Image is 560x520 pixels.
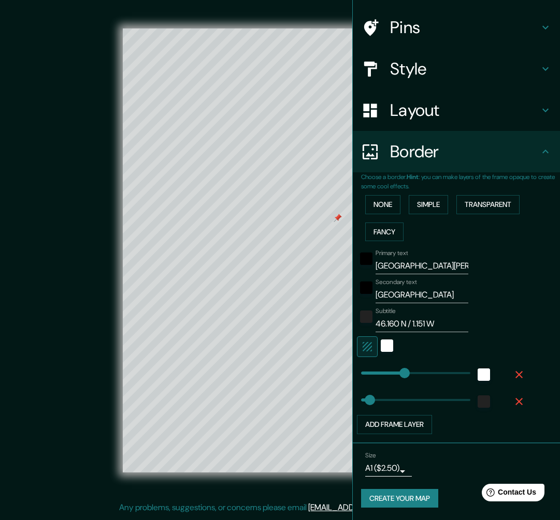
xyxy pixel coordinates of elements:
[456,195,520,214] button: Transparent
[308,502,436,513] a: [EMAIL_ADDRESS][DOMAIN_NAME]
[361,172,560,191] p: Choose a border. : you can make layers of the frame opaque to create some cool effects.
[390,100,539,121] h4: Layout
[381,339,393,352] button: white
[360,252,372,265] button: black
[365,460,412,477] div: A1 ($2.50)
[478,368,490,381] button: white
[361,489,438,508] button: Create your map
[353,7,560,48] div: Pins
[376,278,417,287] label: Secondary text
[409,195,448,214] button: Simple
[376,249,408,258] label: Primary text
[360,310,372,323] button: color-222222
[357,415,432,434] button: Add frame layer
[390,17,539,38] h4: Pins
[407,173,419,181] b: Hint
[390,141,539,162] h4: Border
[365,222,404,242] button: Fancy
[478,395,490,408] button: color-222222
[353,90,560,131] div: Layout
[353,131,560,172] div: Border
[360,281,372,294] button: black
[353,48,560,90] div: Style
[468,480,549,509] iframe: Help widget launcher
[119,501,438,514] p: Any problems, suggestions, or concerns please email .
[365,195,400,214] button: None
[390,58,539,79] h4: Style
[376,307,396,316] label: Subtitle
[365,451,376,459] label: Size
